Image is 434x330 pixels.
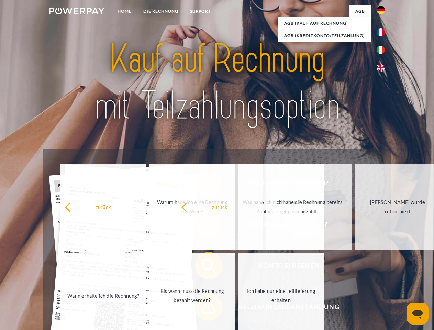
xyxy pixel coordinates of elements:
div: Wann erhalte ich die Rechnung? [65,291,142,300]
a: DIE RECHNUNG [137,5,184,18]
img: en [377,64,385,72]
img: it [377,46,385,54]
a: AGB (Kreditkonto/Teilzahlung) [278,30,371,42]
div: Warum habe ich eine Rechnung erhalten? [154,198,231,216]
a: SUPPORT [184,5,217,18]
div: zurück [65,202,142,211]
img: de [377,6,385,14]
iframe: Schaltfläche zum Öffnen des Messaging-Fensters [407,302,429,324]
div: Bis wann muss die Rechnung bezahlt werden? [154,286,231,305]
a: agb [349,5,371,18]
img: title-powerpay_de.svg [66,33,368,132]
a: Home [112,5,137,18]
a: AGB (Kauf auf Rechnung) [278,17,371,30]
div: Ich habe die Rechnung bereits bezahlt [270,198,347,216]
img: fr [377,28,385,36]
div: zurück [181,202,258,211]
img: logo-powerpay-white.svg [49,8,104,14]
div: Ich habe nur eine Teillieferung erhalten [243,286,320,305]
